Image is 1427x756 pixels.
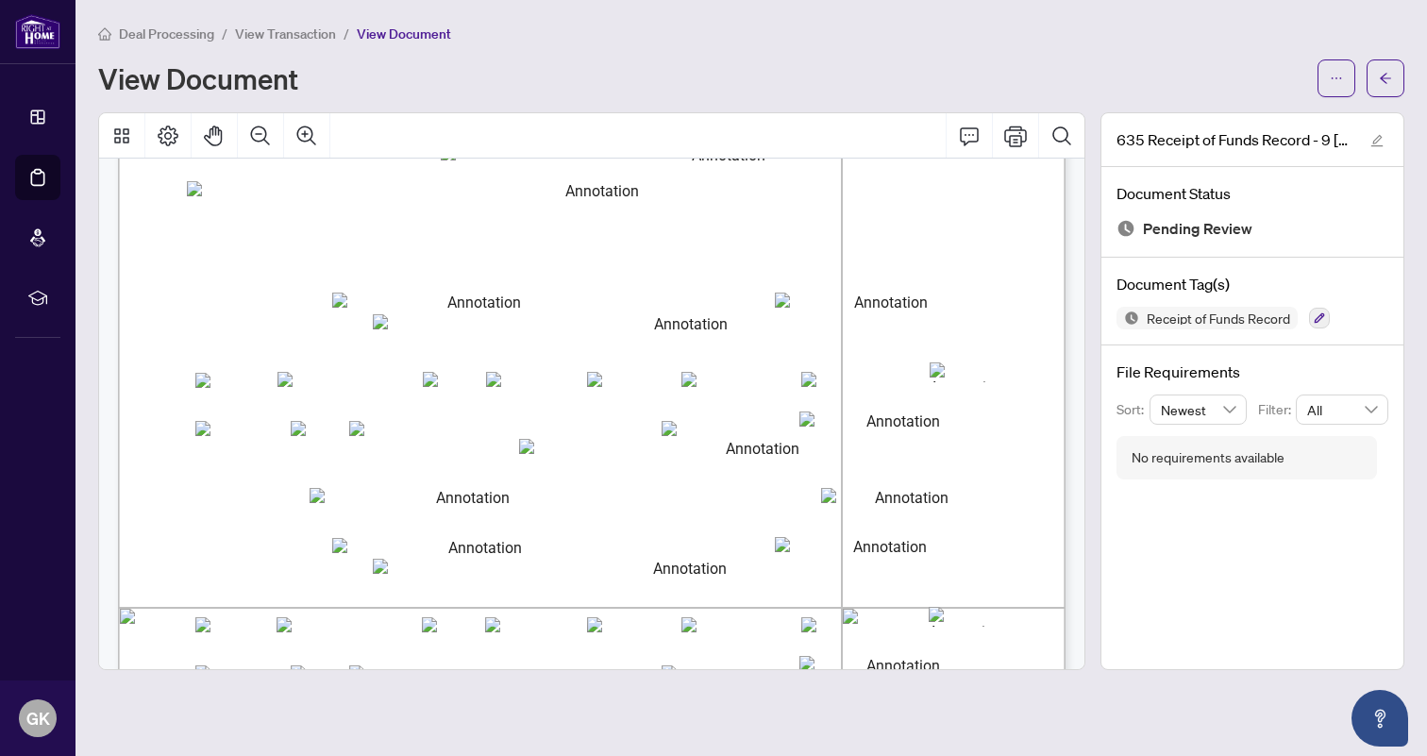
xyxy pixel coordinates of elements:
span: edit [1370,134,1384,147]
p: Sort: [1116,399,1150,420]
button: Open asap [1351,690,1408,747]
div: No requirements available [1132,447,1284,468]
span: Deal Processing [119,25,214,42]
span: View Transaction [235,25,336,42]
span: home [98,27,111,41]
h4: Document Tag(s) [1116,273,1388,295]
h1: View Document [98,63,298,93]
h4: Document Status [1116,182,1388,205]
span: ellipsis [1330,72,1343,85]
span: Pending Review [1143,216,1252,242]
img: Status Icon [1116,307,1139,329]
span: 635 Receipt of Funds Record - 9 [PERSON_NAME] Dr.pdf [1116,128,1352,151]
span: arrow-left [1379,72,1392,85]
span: View Document [357,25,451,42]
img: logo [15,14,60,49]
span: Newest [1161,395,1236,424]
span: GK [26,705,50,731]
li: / [222,23,227,44]
img: Document Status [1116,219,1135,238]
li: / [344,23,349,44]
span: All [1307,395,1377,424]
p: Filter: [1258,399,1296,420]
span: Receipt of Funds Record [1139,311,1298,325]
h4: File Requirements [1116,361,1388,383]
